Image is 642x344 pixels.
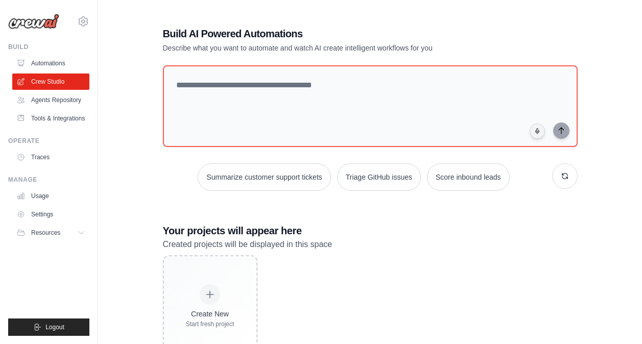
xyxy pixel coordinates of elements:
div: Start fresh project [186,320,234,328]
button: Resources [12,225,89,241]
h1: Build AI Powered Automations [163,27,506,41]
div: Build [8,43,89,51]
a: Crew Studio [12,73,89,90]
a: Agents Repository [12,92,89,108]
button: Summarize customer support tickets [198,163,330,191]
a: Settings [12,206,89,223]
img: Logo [8,14,59,29]
p: Created projects will be displayed in this space [163,238,578,251]
a: Automations [12,55,89,71]
span: Logout [45,323,64,331]
h3: Your projects will appear here [163,224,578,238]
p: Describe what you want to automate and watch AI create intelligent workflows for you [163,43,506,53]
span: Resources [31,229,60,237]
a: Tools & Integrations [12,110,89,127]
button: Get new suggestions [552,163,578,189]
button: Triage GitHub issues [337,163,421,191]
div: Manage [8,176,89,184]
a: Usage [12,188,89,204]
a: Traces [12,149,89,165]
div: Operate [8,137,89,145]
button: Click to speak your automation idea [530,124,545,139]
button: Logout [8,318,89,336]
div: Create New [186,309,234,319]
button: Score inbound leads [427,163,510,191]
